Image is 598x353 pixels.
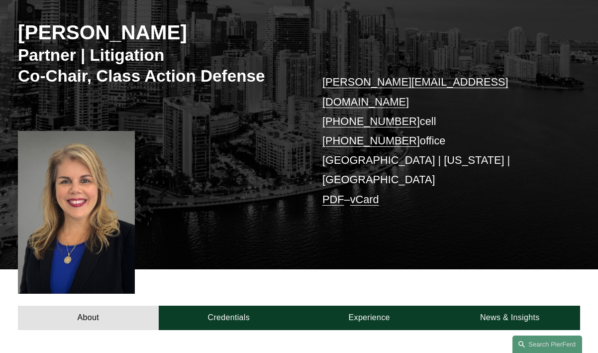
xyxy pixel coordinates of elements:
[159,306,299,330] a: Credentials
[322,193,344,206] a: PDF
[322,72,557,209] p: cell office [GEOGRAPHIC_DATA] | [US_STATE] | [GEOGRAPHIC_DATA] –
[18,306,158,330] a: About
[322,134,420,147] a: [PHONE_NUMBER]
[18,20,299,45] h2: [PERSON_NAME]
[18,45,299,86] h3: Partner | Litigation Co-Chair, Class Action Defense
[322,76,508,108] a: [PERSON_NAME][EMAIL_ADDRESS][DOMAIN_NAME]
[439,306,580,330] a: News & Insights
[512,336,582,353] a: Search this site
[299,306,439,330] a: Experience
[322,115,420,127] a: [PHONE_NUMBER]
[350,193,379,206] a: vCard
